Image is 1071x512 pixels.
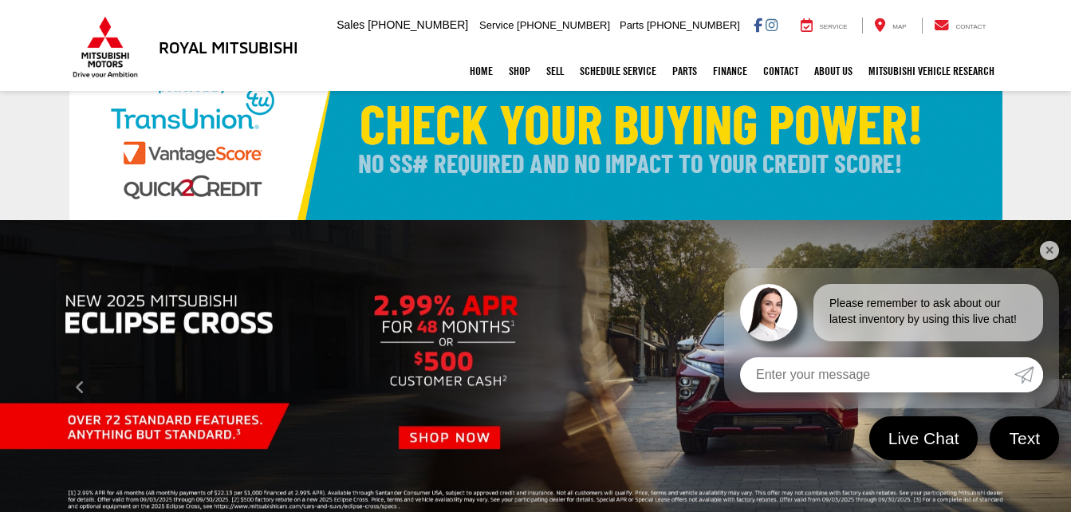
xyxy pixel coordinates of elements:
a: Service [789,18,860,33]
a: Schedule Service: Opens in a new tab [572,51,664,91]
a: Text [990,416,1059,460]
a: Home [462,51,501,91]
img: Mitsubishi [69,16,141,78]
a: Mitsubishi Vehicle Research [860,51,1002,91]
a: Instagram: Click to visit our Instagram page [766,18,778,31]
div: Please remember to ask about our latest inventory by using this live chat! [813,284,1043,341]
a: Submit [1014,357,1043,392]
span: Parts [620,19,644,31]
span: Text [1001,427,1048,449]
a: Contact [755,51,806,91]
a: Sell [538,51,572,91]
a: Live Chat [869,416,978,460]
a: Parts: Opens in a new tab [664,51,705,91]
img: Agent profile photo [740,284,797,341]
input: Enter your message [740,357,1014,392]
h3: Royal Mitsubishi [159,38,298,56]
span: Contact [955,23,986,30]
a: Finance [705,51,755,91]
span: Map [892,23,906,30]
a: Facebook: Click to visit our Facebook page [754,18,762,31]
span: Service [820,23,848,30]
span: Service [479,19,514,31]
a: About Us [806,51,860,91]
span: Live Chat [880,427,967,449]
a: Shop [501,51,538,91]
span: [PHONE_NUMBER] [368,18,468,31]
a: Map [862,18,918,33]
img: Check Your Buying Power [69,61,1002,220]
span: [PHONE_NUMBER] [517,19,610,31]
span: Sales [337,18,364,31]
span: [PHONE_NUMBER] [647,19,740,31]
a: Contact [922,18,998,33]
